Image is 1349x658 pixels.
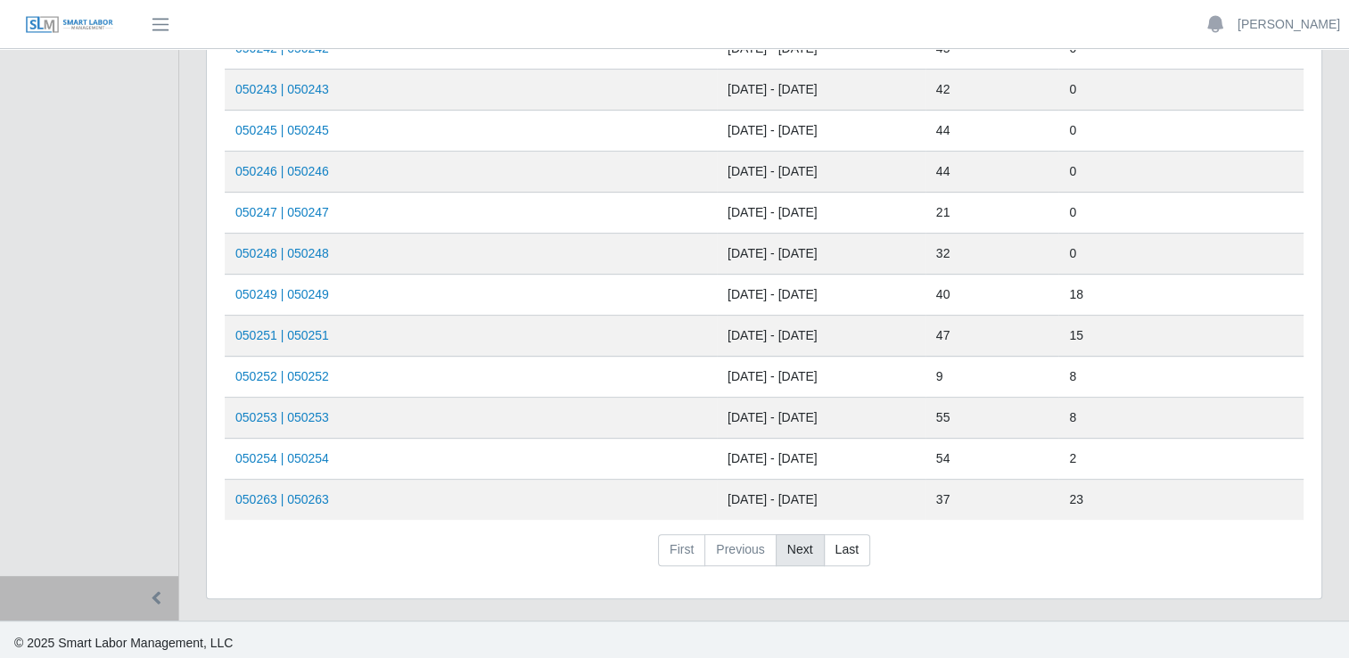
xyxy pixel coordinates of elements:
[1238,15,1340,34] a: [PERSON_NAME]
[925,439,1059,480] td: 54
[235,205,329,219] a: 050247 | 050247
[717,70,925,111] td: [DATE] - [DATE]
[1058,480,1304,521] td: 23
[235,492,329,506] a: 050263 | 050263
[717,480,925,521] td: [DATE] - [DATE]
[235,369,329,383] a: 050252 | 050252
[1058,70,1304,111] td: 0
[14,636,233,650] span: © 2025 Smart Labor Management, LLC
[717,234,925,275] td: [DATE] - [DATE]
[925,316,1059,357] td: 47
[235,451,329,465] a: 050254 | 050254
[235,410,329,424] a: 050253 | 050253
[717,357,925,398] td: [DATE] - [DATE]
[1058,439,1304,480] td: 2
[925,193,1059,234] td: 21
[1058,152,1304,193] td: 0
[925,357,1059,398] td: 9
[717,398,925,439] td: [DATE] - [DATE]
[925,480,1059,521] td: 37
[1058,234,1304,275] td: 0
[1058,193,1304,234] td: 0
[717,193,925,234] td: [DATE] - [DATE]
[235,246,329,260] a: 050248 | 050248
[925,111,1059,152] td: 44
[925,152,1059,193] td: 44
[25,15,114,35] img: SLM Logo
[1058,398,1304,439] td: 8
[235,328,329,342] a: 050251 | 050251
[225,534,1304,580] nav: pagination
[235,123,329,137] a: 050245 | 050245
[235,164,329,178] a: 050246 | 050246
[235,82,329,96] a: 050243 | 050243
[776,534,825,566] a: Next
[1058,316,1304,357] td: 15
[717,275,925,316] td: [DATE] - [DATE]
[717,152,925,193] td: [DATE] - [DATE]
[925,275,1059,316] td: 40
[717,316,925,357] td: [DATE] - [DATE]
[925,234,1059,275] td: 32
[235,287,329,301] a: 050249 | 050249
[925,398,1059,439] td: 55
[717,439,925,480] td: [DATE] - [DATE]
[824,534,870,566] a: Last
[717,111,925,152] td: [DATE] - [DATE]
[925,70,1059,111] td: 42
[1058,275,1304,316] td: 18
[1058,357,1304,398] td: 8
[1058,111,1304,152] td: 0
